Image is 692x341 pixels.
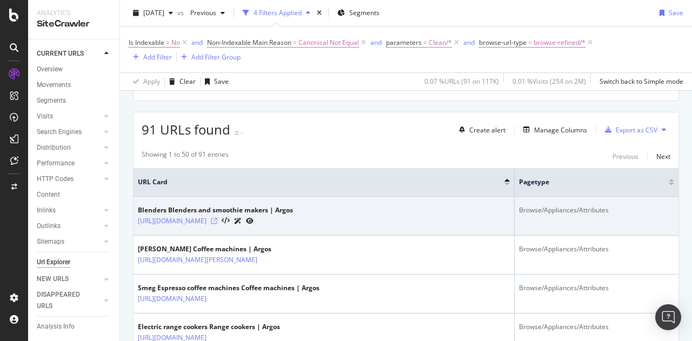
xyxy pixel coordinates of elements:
[37,289,91,312] div: DISAPPEARED URLS
[37,321,75,332] div: Analysis Info
[138,177,502,187] span: URL Card
[655,304,681,330] div: Open Intercom Messenger
[234,215,242,226] a: AI Url Details
[293,38,297,47] span: =
[37,205,56,216] div: Inlinks
[513,77,586,86] div: 0.01 % Visits ( 254 on 2M )
[519,244,674,254] div: Browse/Appliances/Attributes
[37,142,71,153] div: Distribution
[601,121,657,138] button: Export as CSV
[349,8,380,17] span: Segments
[177,8,186,17] span: vs
[37,220,101,232] a: Outlinks
[138,293,207,304] a: [URL][DOMAIN_NAME]
[37,95,66,106] div: Segments
[37,257,112,268] a: Url Explorer
[37,273,69,285] div: NEW URLS
[37,79,71,91] div: Movements
[37,173,101,185] a: HTTP Codes
[142,121,230,138] span: 91 URLs found
[37,18,111,30] div: SiteCrawler
[143,77,160,86] div: Apply
[37,9,111,18] div: Analytics
[528,38,532,47] span: =
[534,35,585,50] span: browse-refined/*
[315,8,324,18] div: times
[37,205,101,216] a: Inlinks
[235,131,239,135] img: Equal
[241,128,243,137] div: -
[138,244,304,254] div: [PERSON_NAME] Coffee machines | Argos
[129,38,164,47] span: Is Indexable
[238,4,315,22] button: 4 Filters Applied
[370,37,382,48] button: and
[424,77,499,86] div: 0.07 % URLs ( 91 on 117K )
[37,111,101,122] a: Visits
[222,217,230,225] button: View HTML Source
[37,257,70,268] div: Url Explorer
[37,48,84,59] div: CURRENT URLS
[656,150,670,163] button: Next
[214,77,229,86] div: Save
[37,236,64,248] div: Sitemaps
[655,4,683,22] button: Save
[37,64,112,75] a: Overview
[370,38,382,47] div: and
[37,189,60,200] div: Content
[37,79,112,91] a: Movements
[455,121,505,138] button: Create alert
[534,125,587,135] div: Manage Columns
[463,37,475,48] button: and
[207,38,291,47] span: Non-Indexable Main Reason
[600,77,683,86] div: Switch back to Simple mode
[37,111,53,122] div: Visits
[37,273,101,285] a: NEW URLS
[37,64,63,75] div: Overview
[191,38,203,47] div: and
[298,35,359,50] span: Canonical Not Equal
[37,321,112,332] a: Analysis Info
[37,158,75,169] div: Performance
[254,8,302,17] div: 4 Filters Applied
[423,38,427,47] span: =
[138,255,257,265] a: [URL][DOMAIN_NAME][PERSON_NAME]
[138,205,293,215] div: Blenders Blenders and smoothie makers | Argos
[129,51,172,64] button: Add Filter
[246,215,254,226] a: URL Inspection
[656,152,670,161] div: Next
[429,35,452,50] span: Clean/*
[191,52,241,62] div: Add Filter Group
[37,126,82,138] div: Search Engines
[129,73,160,90] button: Apply
[143,8,164,17] span: 2025 Sep. 10th
[138,216,207,226] a: [URL][DOMAIN_NAME]
[37,189,112,200] a: Content
[138,322,280,332] div: Electric range cookers Range cookers | Argos
[179,77,196,86] div: Clear
[186,8,216,17] span: Previous
[519,283,674,293] div: Browse/Appliances/Attributes
[138,283,320,293] div: Smeg Espresso coffee machines Coffee machines | Argos
[201,73,229,90] button: Save
[595,73,683,90] button: Switch back to Simple mode
[519,322,674,332] div: Browse/Appliances/Attributes
[519,177,653,187] span: pagetype
[166,38,170,47] span: =
[143,52,172,62] div: Add Filter
[171,35,180,50] span: No
[37,289,101,312] a: DISAPPEARED URLS
[613,152,638,161] div: Previous
[669,8,683,17] div: Save
[479,38,527,47] span: browse-url-type
[519,205,674,215] div: Browse/Appliances/Attributes
[191,37,203,48] button: and
[519,123,587,136] button: Manage Columns
[186,4,229,22] button: Previous
[177,51,241,64] button: Add Filter Group
[37,220,61,232] div: Outlinks
[37,173,74,185] div: HTTP Codes
[37,158,101,169] a: Performance
[37,126,101,138] a: Search Engines
[37,142,101,153] a: Distribution
[616,125,657,135] div: Export as CSV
